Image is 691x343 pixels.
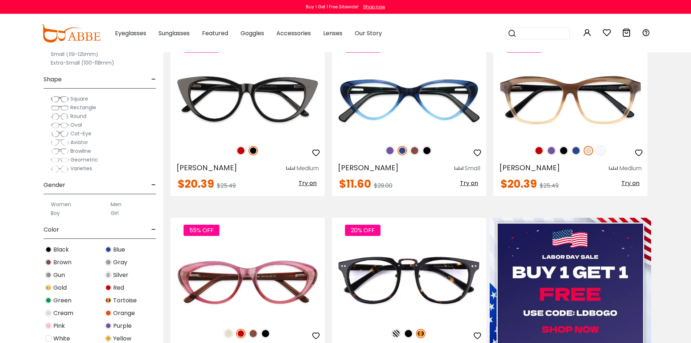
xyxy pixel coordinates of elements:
img: White [45,335,52,342]
span: Aviator [70,139,88,146]
label: Boy [51,209,60,217]
span: Gold [53,283,67,292]
span: Varieties [70,165,92,172]
img: Cream [224,329,233,338]
img: Oval.png [51,122,69,129]
span: $11.60 [339,176,371,192]
img: Yellow [105,335,112,342]
span: Cream [53,309,73,318]
img: Geometric.png [51,156,69,164]
img: Brown [45,259,52,266]
span: Try on [621,179,639,187]
span: Tortoise [113,296,137,305]
span: Accessories [276,29,311,37]
span: Goggles [240,29,264,37]
span: [PERSON_NAME] [499,163,560,173]
div: Shop now [363,4,385,10]
span: 20% OFF [345,225,381,236]
span: $25.49 [217,181,236,190]
img: Purple [105,322,112,329]
img: Silver [105,271,112,278]
img: Pattern [391,329,401,338]
span: Color [44,221,59,238]
img: Red Irene - Acetate ,Universal Bridge Fit [170,244,325,321]
div: Small [465,164,480,173]
span: Gender [44,176,65,194]
a: Shop now [359,4,385,10]
div: Medium [296,164,319,173]
img: Brown [248,329,258,338]
img: Tortoise [105,297,112,304]
span: Gun [53,271,65,279]
span: Sunglasses [159,29,190,37]
span: $25.49 [540,181,559,190]
span: Featured [202,29,228,37]
img: abbeglasses.com [41,24,100,42]
img: Black [422,146,432,155]
span: Purple [113,322,132,330]
img: Red [105,284,112,291]
img: Purple [547,146,556,155]
img: Red [236,329,246,338]
img: Square.png [51,95,69,103]
label: Girl [111,209,119,217]
img: Cat-Eye.png [51,130,69,138]
span: [PERSON_NAME] [338,163,399,173]
span: - [151,176,156,194]
span: Gray [113,258,127,267]
span: Try on [460,179,478,187]
img: Blue [398,146,407,155]
a: Cream Sonia - Acetate ,Universal Bridge Fit [493,61,647,138]
button: Try on [458,179,480,188]
span: Rectangle [70,104,96,111]
img: Cream [584,146,593,155]
img: size ruler [455,166,463,171]
span: Orange [113,309,135,318]
span: Eyeglasses [115,29,146,37]
span: Brown [53,258,71,267]
img: Translucent [596,146,605,155]
span: Silver [113,271,128,279]
button: Try on [619,179,642,188]
span: Geometric [70,156,98,163]
img: Black [559,146,568,155]
img: Blue [571,146,581,155]
span: $20.39 [501,176,537,192]
img: Tortoise Latrobe - Acetate ,Adjust Nose Pads [332,244,486,321]
img: Varieties.png [51,165,69,173]
label: Small (119-125mm) [51,50,98,58]
span: $29.00 [374,181,392,190]
a: Black Nora - Acetate ,Universal Bridge Fit [170,61,325,138]
img: Green [45,297,52,304]
span: Red [113,283,124,292]
span: $20.39 [178,176,214,192]
img: Blue Hannah - Acetate ,Universal Bridge Fit [332,61,486,138]
img: Aviator.png [51,139,69,146]
span: Cat-Eye [70,130,91,137]
button: Try on [296,179,319,188]
img: Gray [105,259,112,266]
img: Red [534,146,544,155]
img: size ruler [286,166,295,171]
img: Pink [45,322,52,329]
label: Men [111,200,122,209]
span: Oval [70,121,82,128]
span: Yellow [113,334,131,343]
span: White [53,334,70,343]
img: Purple [385,146,395,155]
img: Orange [105,310,112,317]
span: Try on [299,179,317,187]
img: Tortoise [416,329,425,338]
div: Buy 1 Get 1 Free Sitewide! [306,4,358,10]
img: Cream [45,310,52,317]
img: Gun [45,271,52,278]
span: - [151,71,156,88]
img: Rectangle.png [51,104,69,111]
span: Black [53,245,69,254]
span: - [151,221,156,238]
span: [PERSON_NAME] [176,163,237,173]
img: Brown [410,146,419,155]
